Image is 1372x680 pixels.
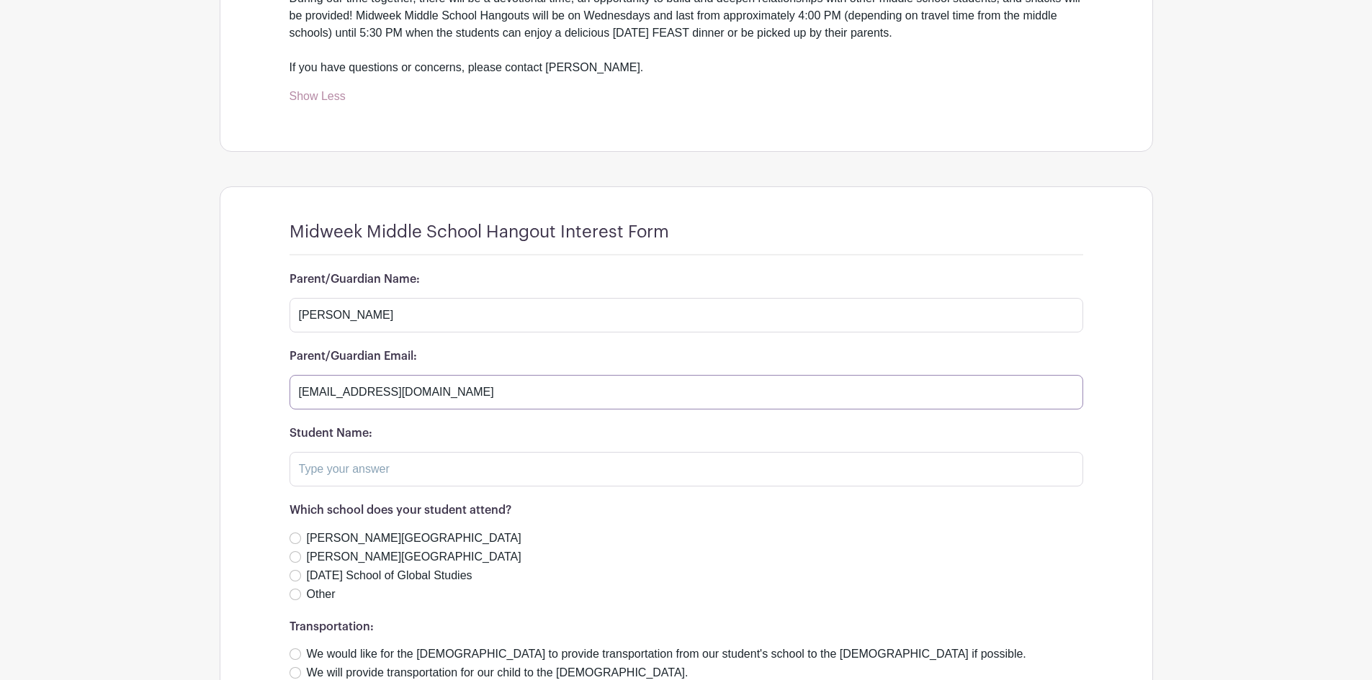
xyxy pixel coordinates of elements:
input: Type your answer [290,298,1083,332]
input: Type your answer [290,452,1083,486]
h6: Student Name: [290,427,1083,440]
label: We would like for the [DEMOGRAPHIC_DATA] to provide transportation from our student's school to t... [307,645,1026,663]
a: Show Less [290,90,346,108]
label: [PERSON_NAME][GEOGRAPHIC_DATA] [307,530,521,547]
h4: Midweek Middle School Hangout Interest Form [290,222,669,242]
h6: Parent/Guardian Name: [290,273,1083,286]
label: [DATE] School of Global Studies [307,567,472,584]
input: Type your answer [290,375,1083,409]
label: [PERSON_NAME][GEOGRAPHIC_DATA] [307,548,521,566]
h6: Transportation: [290,620,1083,634]
h6: Which school does your student attend? [290,504,1083,517]
h6: Parent/Guardian Email: [290,350,1083,363]
label: Other [307,586,336,603]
